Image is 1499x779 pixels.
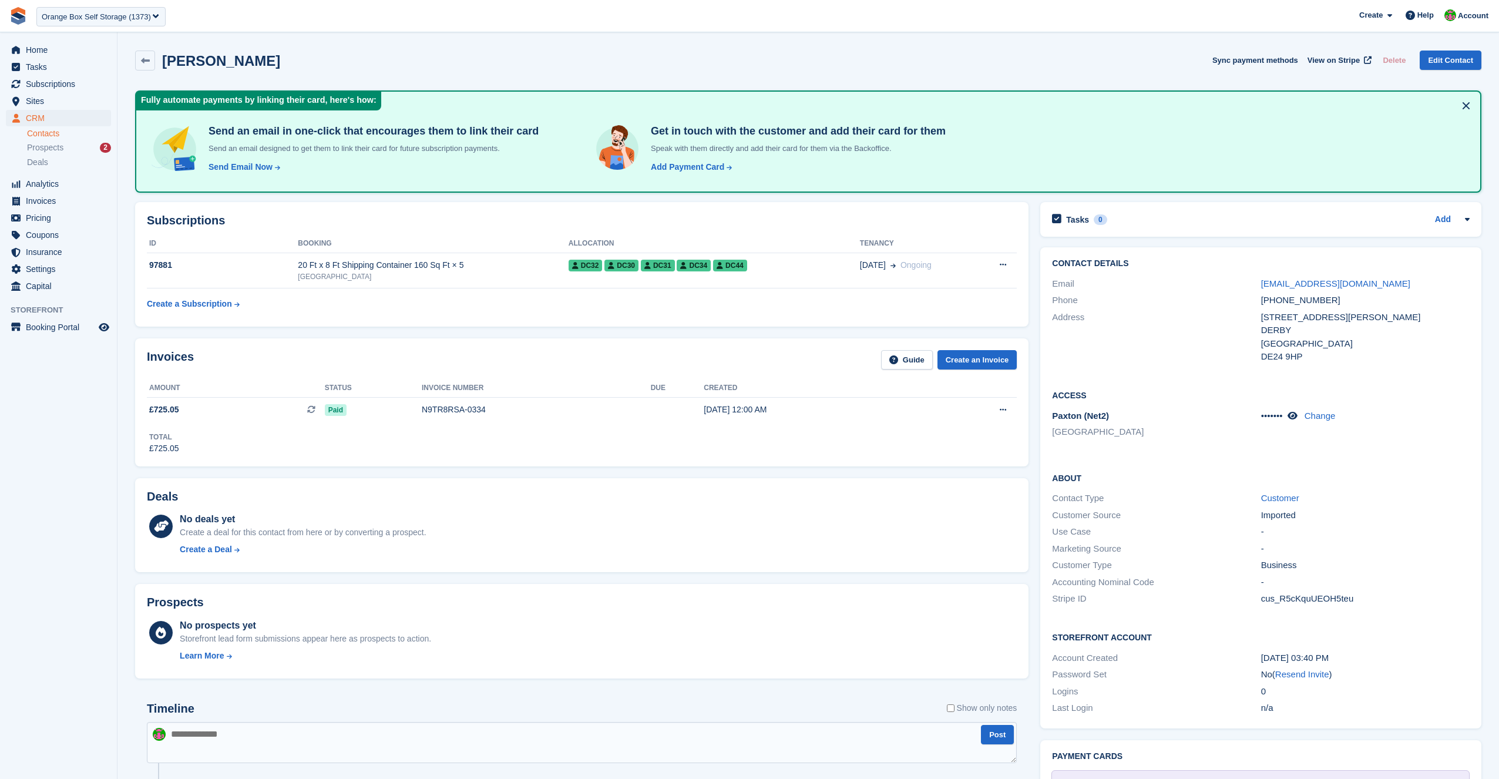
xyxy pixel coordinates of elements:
div: Create a Subscription [147,298,232,310]
a: Deals [27,156,111,169]
h2: Deals [147,490,178,503]
span: [DATE] [860,259,886,271]
a: [EMAIL_ADDRESS][DOMAIN_NAME] [1261,278,1410,288]
span: Capital [26,278,96,294]
div: Orange Box Self Storage (1373) [42,11,151,23]
a: menu [6,93,111,109]
div: Learn More [180,650,224,662]
span: Help [1417,9,1434,21]
img: Will McNeilly [153,728,166,741]
a: menu [6,76,111,92]
div: Logins [1052,685,1261,699]
span: DC44 [713,260,747,271]
a: menu [6,227,111,243]
span: Coupons [26,227,96,243]
div: cus_R5cKquUEOH5teu [1261,592,1470,606]
span: ( ) [1272,669,1332,679]
a: menu [6,210,111,226]
th: ID [147,234,298,253]
a: Learn More [180,650,431,662]
th: Allocation [569,234,860,253]
label: Show only notes [947,702,1017,714]
div: Fully automate payments by linking their card, here's how: [136,92,381,110]
span: DC30 [604,260,638,271]
span: ••••••• [1261,411,1283,421]
div: No deals yet [180,512,426,526]
h2: About [1052,472,1470,483]
span: Analytics [26,176,96,192]
div: Total [149,432,179,442]
th: Invoice number [422,379,651,398]
h2: Contact Details [1052,259,1470,268]
h2: Invoices [147,350,194,370]
a: menu [6,59,111,75]
a: menu [6,110,111,126]
span: Storefront [11,304,117,316]
h2: Timeline [147,702,194,716]
span: Pricing [26,210,96,226]
span: Booking Portal [26,319,96,335]
span: Settings [26,261,96,277]
div: [DATE] 03:40 PM [1261,652,1470,665]
th: Amount [147,379,325,398]
span: Account [1458,10,1488,22]
div: 20 Ft x 8 Ft Shipping Container 160 Sq Ft × 5 [298,259,568,271]
div: 0 [1261,685,1470,699]
div: - [1261,576,1470,589]
h2: Tasks [1066,214,1089,225]
div: N9TR8RSA-0334 [422,404,651,416]
div: DERBY [1261,324,1470,337]
div: 2 [100,143,111,153]
a: Edit Contact [1420,51,1481,70]
div: Send Email Now [209,161,273,173]
div: Contact Type [1052,492,1261,505]
a: Contacts [27,128,111,139]
span: Home [26,42,96,58]
div: Storefront lead form submissions appear here as prospects to action. [180,633,431,645]
img: stora-icon-8386f47178a22dfd0bd8f6a31ec36ba5ce8667c1dd55bd0f319d3a0aa187defe.svg [9,7,27,25]
div: - [1261,542,1470,556]
a: Create an Invoice [937,350,1017,370]
span: Sites [26,93,96,109]
div: [DATE] 12:00 AM [704,404,929,416]
span: Tasks [26,59,96,75]
span: DC34 [677,260,711,271]
span: Prospects [27,142,63,153]
div: Business [1261,559,1470,572]
div: n/a [1261,701,1470,715]
a: menu [6,176,111,192]
a: menu [6,319,111,335]
a: Create a Deal [180,543,426,556]
div: Imported [1261,509,1470,522]
div: No [1261,668,1470,681]
div: Last Login [1052,701,1261,715]
a: menu [6,261,111,277]
span: View on Stripe [1308,55,1360,66]
span: CRM [26,110,96,126]
h2: Payment cards [1052,752,1470,761]
div: No prospects yet [180,619,431,633]
div: [GEOGRAPHIC_DATA] [1261,337,1470,351]
th: Due [651,379,704,398]
div: - [1261,525,1470,539]
div: Email [1052,277,1261,291]
a: Customer [1261,493,1299,503]
span: Deals [27,157,48,168]
a: Guide [881,350,933,370]
a: menu [6,278,111,294]
button: Sync payment methods [1212,51,1298,70]
th: Booking [298,234,568,253]
div: Create a deal for this contact from here or by converting a prospect. [180,526,426,539]
span: DC32 [569,260,603,271]
div: [PHONE_NUMBER] [1261,294,1470,307]
div: Customer Type [1052,559,1261,572]
div: Stripe ID [1052,592,1261,606]
h2: [PERSON_NAME] [162,53,280,69]
div: Address [1052,311,1261,364]
a: View on Stripe [1303,51,1374,70]
div: Use Case [1052,525,1261,539]
div: DE24 9HP [1261,350,1470,364]
a: Preview store [97,320,111,334]
th: Created [704,379,929,398]
h2: Prospects [147,596,204,609]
